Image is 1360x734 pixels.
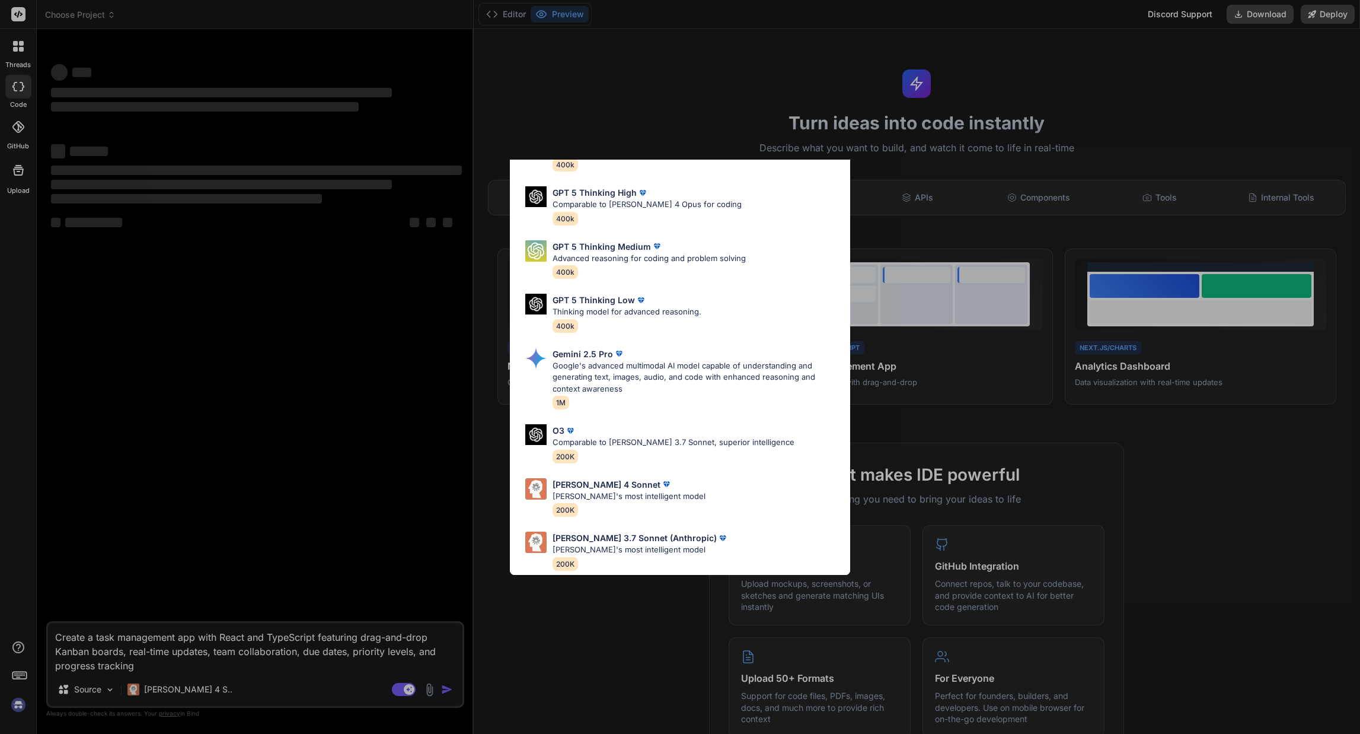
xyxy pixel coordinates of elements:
[717,532,729,544] img: premium
[553,557,578,571] span: 200K
[553,450,578,463] span: 200K
[553,294,635,306] p: GPT 5 Thinking Low
[553,212,578,225] span: 400k
[553,348,613,360] p: Gemini 2.5 Pro
[553,424,564,437] p: O3
[553,319,578,333] span: 400k
[635,294,647,306] img: premium
[613,348,625,360] img: premium
[553,544,729,556] p: [PERSON_NAME]'s most intelligent model
[553,253,746,265] p: Advanced reasoning for coding and problem solving
[33,19,58,28] div: v 4.0.25
[553,158,578,171] span: 400k
[19,19,28,28] img: logo_orange.svg
[553,396,569,409] span: 1M
[637,187,649,199] img: premium
[131,70,200,78] div: Keywords by Traffic
[553,478,660,491] p: [PERSON_NAME] 4 Sonnet
[553,437,794,449] p: Comparable to [PERSON_NAME] 3.7 Sonnet, superior intelligence
[660,478,672,490] img: premium
[564,425,576,437] img: premium
[553,265,578,279] span: 400k
[525,532,547,553] img: Pick Models
[525,424,547,445] img: Pick Models
[553,503,578,517] span: 200K
[118,69,127,78] img: tab_keywords_by_traffic_grey.svg
[553,240,651,253] p: GPT 5 Thinking Medium
[553,306,701,318] p: Thinking model for advanced reasoning.
[525,240,547,262] img: Pick Models
[651,240,663,252] img: premium
[19,31,28,40] img: website_grey.svg
[553,360,841,395] p: Google's advanced multimodal AI model capable of understanding and generating text, images, audio...
[525,294,547,314] img: Pick Models
[525,348,547,369] img: Pick Models
[553,199,742,211] p: Comparable to [PERSON_NAME] 4 Opus for coding
[31,31,130,40] div: Domain: [DOMAIN_NAME]
[32,69,41,78] img: tab_domain_overview_orange.svg
[45,70,106,78] div: Domain Overview
[525,186,547,207] img: Pick Models
[553,186,637,199] p: GPT 5 Thinking High
[525,478,547,500] img: Pick Models
[553,491,705,503] p: [PERSON_NAME]'s most intelligent model
[553,532,717,544] p: [PERSON_NAME] 3.7 Sonnet (Anthropic)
